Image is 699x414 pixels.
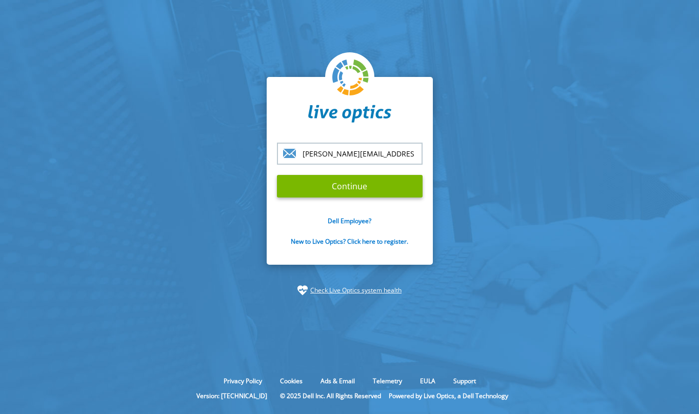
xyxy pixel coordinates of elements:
[332,60,369,96] img: liveoptics-logo.svg
[310,285,402,295] a: Check Live Optics system health
[291,237,408,246] a: New to Live Optics? Click here to register.
[272,377,310,385] a: Cookies
[328,216,371,225] a: Dell Employee?
[275,391,386,400] li: © 2025 Dell Inc. All Rights Reserved
[365,377,410,385] a: Telemetry
[412,377,443,385] a: EULA
[277,175,423,198] input: Continue
[191,391,272,400] li: Version: [TECHNICAL_ID]
[277,143,423,165] input: email@address.com
[446,377,484,385] a: Support
[389,391,508,400] li: Powered by Live Optics, a Dell Technology
[313,377,363,385] a: Ads & Email
[308,105,391,123] img: liveoptics-word.svg
[216,377,270,385] a: Privacy Policy
[297,285,308,295] img: status-check-icon.svg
